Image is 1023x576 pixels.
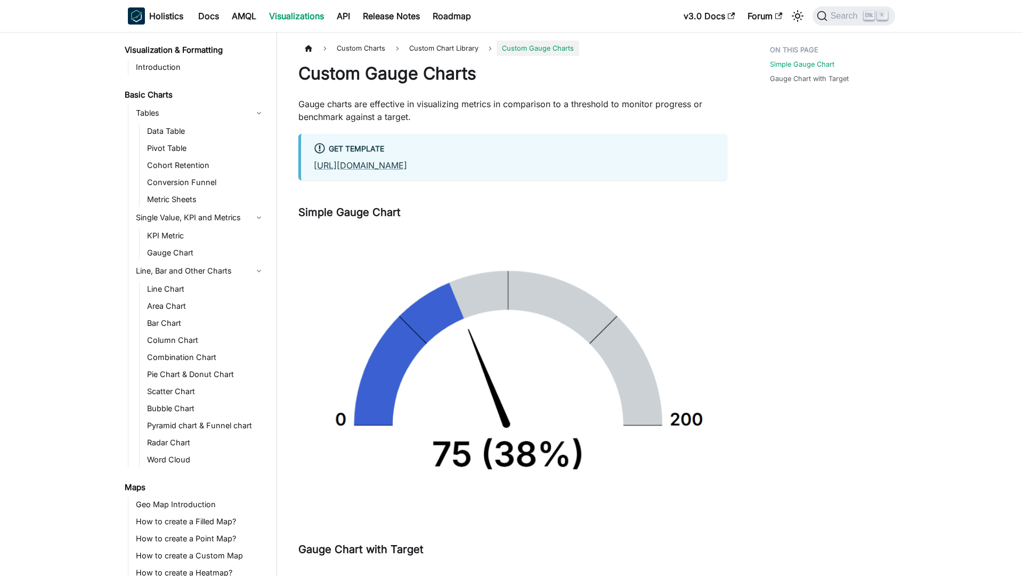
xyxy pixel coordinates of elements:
[144,282,267,297] a: Line Chart
[314,160,407,171] a: [URL][DOMAIN_NAME]
[426,7,477,25] a: Roadmap
[128,7,145,25] img: Holistics
[225,7,263,25] a: AMQL
[330,7,356,25] a: API
[298,228,727,514] img: reporting-custom-chart/simple-gauge-chart
[144,228,267,243] a: KPI Metric
[144,124,267,139] a: Data Table
[144,245,267,260] a: Gauge Chart
[144,384,267,399] a: Scatter Chart
[677,7,741,25] a: v3.0 Docs
[409,44,478,52] span: Custom Chart Library
[133,548,267,563] a: How to create a Custom Map
[298,41,727,56] nav: Breadcrumbs
[133,209,267,226] a: Single Value, KPI and Metrics
[133,60,267,75] a: Introduction
[144,175,267,190] a: Conversion Funnel
[144,435,267,450] a: Radar Chart
[144,333,267,348] a: Column Chart
[144,299,267,314] a: Area Chart
[741,7,789,25] a: Forum
[789,7,806,25] button: Switch between dark and light mode (currently light mode)
[263,7,330,25] a: Visualizations
[314,142,715,156] div: Get Template
[133,531,267,546] a: How to create a Point Map?
[121,480,267,495] a: Maps
[298,206,727,219] h3: Simple Gauge Chart
[144,141,267,156] a: Pivot Table
[298,543,727,556] h3: Gauge Chart with Target
[298,63,727,84] h1: Custom Gauge Charts
[144,418,267,433] a: Pyramid chart & Funnel chart
[144,158,267,173] a: Cohort Retention
[813,6,895,26] button: Search (Ctrl+K)
[770,74,849,84] a: Gauge Chart with Target
[298,41,319,56] a: Home page
[144,452,267,467] a: Word Cloud
[404,41,484,56] a: Custom Chart Library
[149,10,183,22] b: Holistics
[331,41,391,56] span: Custom Charts
[128,7,183,25] a: HolisticsHolistics
[144,350,267,365] a: Combination Chart
[356,7,426,25] a: Release Notes
[192,7,225,25] a: Docs
[144,192,267,207] a: Metric Sheets
[133,514,267,529] a: How to create a Filled Map?
[497,41,579,56] span: Custom Gauge Charts
[877,11,888,20] kbd: K
[144,316,267,331] a: Bar Chart
[117,32,277,576] nav: Docs sidebar
[121,87,267,102] a: Basic Charts
[770,59,834,69] a: Simple Gauge Chart
[133,262,267,279] a: Line, Bar and Other Charts
[121,43,267,58] a: Visualization & Formatting
[133,105,267,122] a: Tables
[144,367,267,382] a: Pie Chart & Donut Chart
[144,401,267,416] a: Bubble Chart
[298,98,727,123] p: Gauge charts are effective in visualizing metrics in comparison to a threshold to monitor progres...
[827,11,864,21] span: Search
[133,497,267,512] a: Geo Map Introduction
